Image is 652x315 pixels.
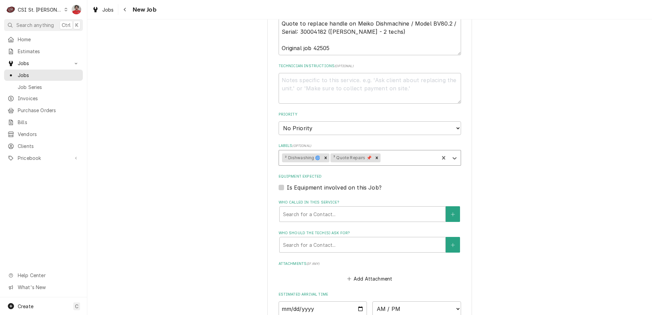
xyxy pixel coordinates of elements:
div: Labels [279,143,461,165]
span: Create [18,303,33,309]
span: Pricebook [18,154,69,162]
span: Jobs [102,6,114,13]
div: CSI St. [PERSON_NAME] [18,6,62,13]
span: K [75,21,78,29]
div: Remove ³ Quote Repairs 📌 [373,153,381,162]
div: ³ Quote Repairs 📌 [330,153,373,162]
div: ² Dishwashing 🌀 [282,153,322,162]
span: ( optional ) [335,64,354,68]
a: Jobs [89,4,117,15]
span: Home [18,36,79,43]
div: Priority [279,112,461,135]
span: Purchase Orders [18,107,79,114]
div: Equipment Expected [279,174,461,191]
label: Is Equipment involved on this Job? [287,183,382,192]
a: Vendors [4,129,83,140]
label: Estimated Arrival Time [279,292,461,297]
a: Home [4,34,83,45]
span: ( optional ) [292,144,311,148]
a: Go to What's New [4,282,83,293]
span: Vendors [18,131,79,138]
div: Attachments [279,261,461,284]
div: Remove ² Dishwashing 🌀 [322,153,329,162]
label: Attachments [279,261,461,267]
span: C [75,303,78,310]
span: Search anything [16,21,54,29]
label: Priority [279,112,461,117]
a: Go to Help Center [4,270,83,281]
span: Clients [18,142,79,150]
span: Bills [18,119,79,126]
a: Clients [4,140,83,152]
span: Help Center [18,272,79,279]
a: Bills [4,117,83,128]
span: What's New [18,284,79,291]
span: ( if any ) [307,262,320,266]
label: Labels [279,143,461,149]
span: Estimates [18,48,79,55]
a: Purchase Orders [4,105,83,116]
button: Add Attachment [346,274,394,284]
button: Navigate back [120,4,131,15]
div: Who called in this service? [279,200,461,222]
span: Ctrl [62,21,71,29]
svg: Create New Contact [451,243,455,247]
span: New Job [131,5,157,14]
label: Who should the tech(s) ask for? [279,230,461,236]
a: Job Series [4,81,83,93]
span: Job Series [18,84,79,91]
textarea: ORDERED FROM MEIKO Quote to replace handle on Meiko Dishmachine / Model BV80.2 / Serial: 30004182... [279,8,461,55]
div: CSI St. Louis's Avatar [6,5,16,14]
svg: Create New Contact [451,212,455,217]
a: Jobs [4,70,83,81]
button: Create New Contact [446,237,460,253]
a: Go to Pricebook [4,152,83,164]
div: NF [72,5,81,14]
label: Who called in this service? [279,200,461,205]
a: Go to Jobs [4,58,83,69]
label: Technician Instructions [279,63,461,69]
span: Invoices [18,95,79,102]
label: Equipment Expected [279,174,461,179]
button: Search anythingCtrlK [4,19,83,31]
span: Jobs [18,60,69,67]
span: Jobs [18,72,79,79]
div: C [6,5,16,14]
div: Technician Instructions [279,63,461,103]
a: Estimates [4,46,83,57]
div: Who should the tech(s) ask for? [279,230,461,253]
button: Create New Contact [446,206,460,222]
a: Invoices [4,93,83,104]
div: Nicholas Faubert's Avatar [72,5,81,14]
